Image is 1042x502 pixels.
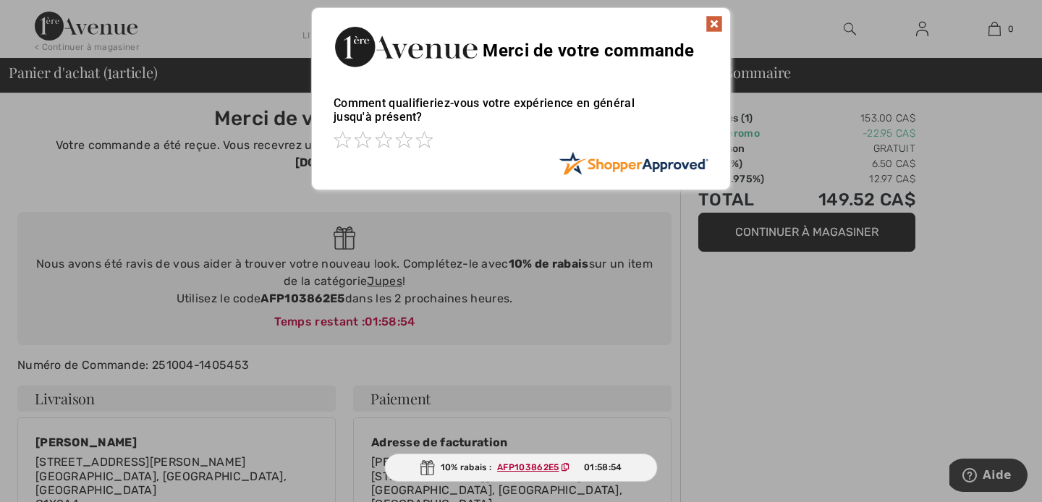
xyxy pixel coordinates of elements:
span: Aide [33,10,62,23]
span: Merci de votre commande [483,41,694,61]
img: Merci de votre commande [334,22,478,71]
span: 01:58:54 [584,461,622,474]
img: Gift.svg [420,460,435,475]
div: 10% rabais : [385,454,658,482]
ins: AFP103862E5 [497,462,559,472]
div: Comment qualifieriez-vous votre expérience en général jusqu'à présent? [334,82,708,151]
img: x [706,15,723,33]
